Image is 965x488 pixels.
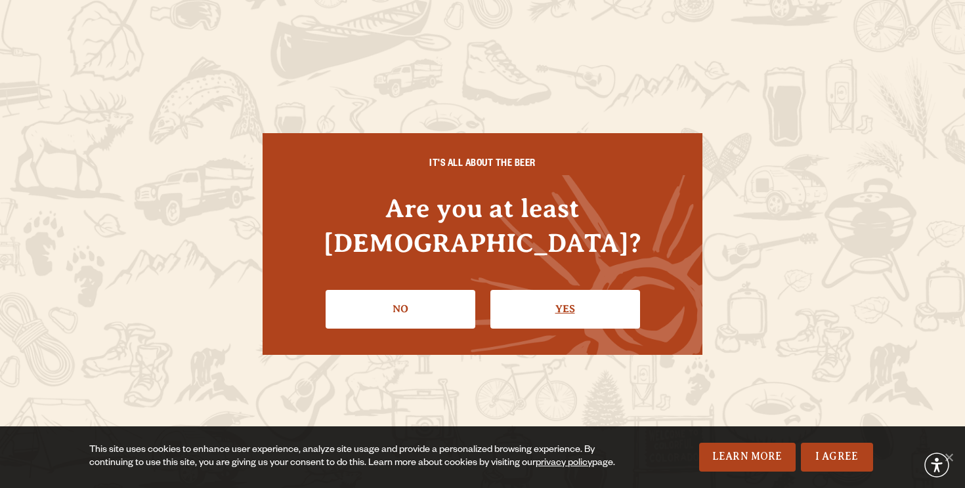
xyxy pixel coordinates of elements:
[699,443,796,472] a: Learn More
[89,444,629,470] div: This site uses cookies to enhance user experience, analyze site usage and provide a personalized ...
[801,443,873,472] a: I Agree
[490,290,640,328] a: Confirm I'm 21 or older
[289,159,676,171] h6: IT'S ALL ABOUT THE BEER
[289,191,676,260] h4: Are you at least [DEMOGRAPHIC_DATA]?
[536,458,592,469] a: privacy policy
[326,290,475,328] a: No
